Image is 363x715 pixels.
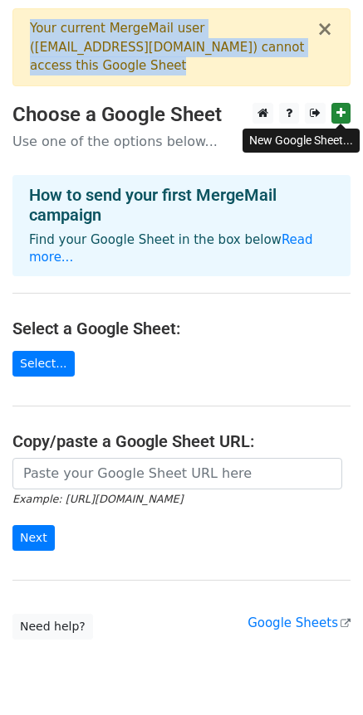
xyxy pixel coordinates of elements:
a: Google Sheets [248,615,351,630]
h3: Choose a Google Sheet [12,103,351,127]
small: Example: [URL][DOMAIN_NAME] [12,493,183,505]
div: 聊天小组件 [280,635,363,715]
button: × [316,19,333,39]
p: Use one of the options below... [12,133,351,150]
h4: Select a Google Sheet: [12,319,351,338]
p: Find your Google Sheet in the box below [29,231,334,266]
h4: Copy/paste a Google Sheet URL: [12,431,351,451]
div: New Google Sheet... [243,129,360,153]
a: Read more... [29,232,313,265]
a: Select... [12,351,75,377]
div: Your current MergeMail user ( [EMAIL_ADDRESS][DOMAIN_NAME] ) cannot access this Google Sheet [30,19,316,75]
a: Need help? [12,614,93,640]
input: Next [12,525,55,551]
input: Paste your Google Sheet URL here [12,458,342,489]
iframe: Chat Widget [280,635,363,715]
h4: How to send your first MergeMail campaign [29,185,334,225]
